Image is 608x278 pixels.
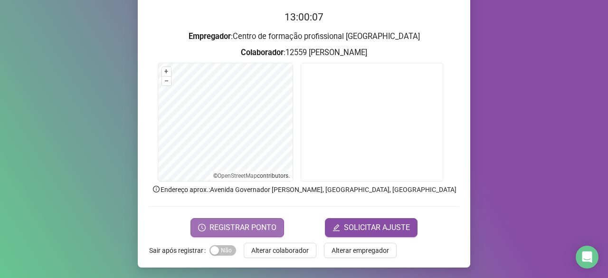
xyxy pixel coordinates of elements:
h3: : Centro de formação profissional [GEOGRAPHIC_DATA] [149,30,459,43]
button: + [162,67,171,76]
span: Alterar empregador [332,245,389,256]
span: info-circle [152,185,161,193]
button: – [162,77,171,86]
span: Alterar colaborador [251,245,309,256]
span: edit [332,224,340,231]
li: © contributors. [213,173,290,179]
div: Open Intercom Messenger [576,246,598,268]
a: OpenStreetMap [218,173,257,179]
span: clock-circle [198,224,206,231]
span: SOLICITAR AJUSTE [344,222,410,233]
button: REGISTRAR PONTO [190,218,284,237]
strong: Empregador [189,32,231,41]
p: Endereço aprox. : Avenida Governador [PERSON_NAME], [GEOGRAPHIC_DATA], [GEOGRAPHIC_DATA] [149,184,459,195]
button: Alterar empregador [324,243,397,258]
time: 13:00:07 [285,11,323,23]
strong: Colaborador [241,48,284,57]
h3: : 12559 [PERSON_NAME] [149,47,459,59]
span: REGISTRAR PONTO [209,222,276,233]
button: Alterar colaborador [244,243,316,258]
label: Sair após registrar [149,243,209,258]
button: editSOLICITAR AJUSTE [325,218,418,237]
